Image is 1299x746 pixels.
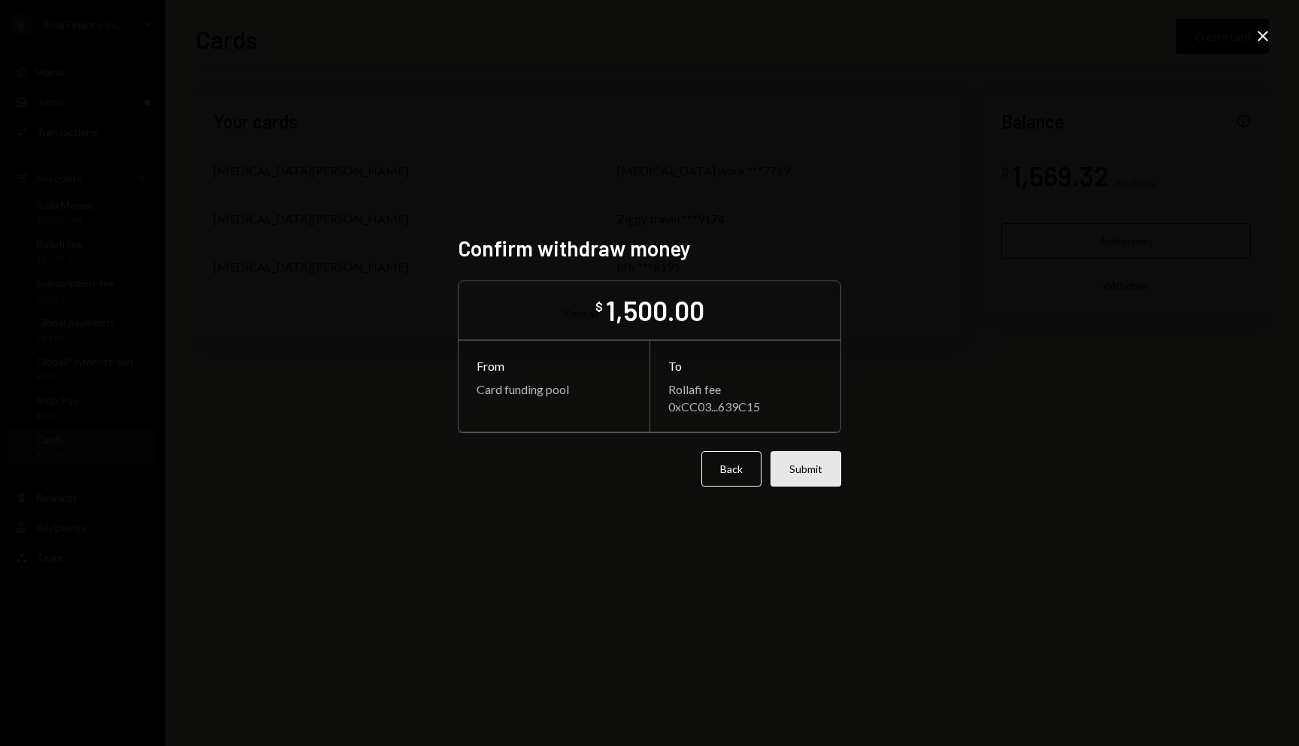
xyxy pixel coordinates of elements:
div: Card funding pool [477,382,631,396]
button: Submit [771,451,841,487]
div: To [668,359,822,373]
div: From [477,359,631,373]
div: 1,500.00 [606,293,704,327]
div: 0xCC03...639C15 [668,399,822,414]
div: Rollafi fee [668,382,822,396]
div: $ [595,299,603,314]
button: Back [701,451,762,487]
h2: Confirm withdraw money [458,234,841,263]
